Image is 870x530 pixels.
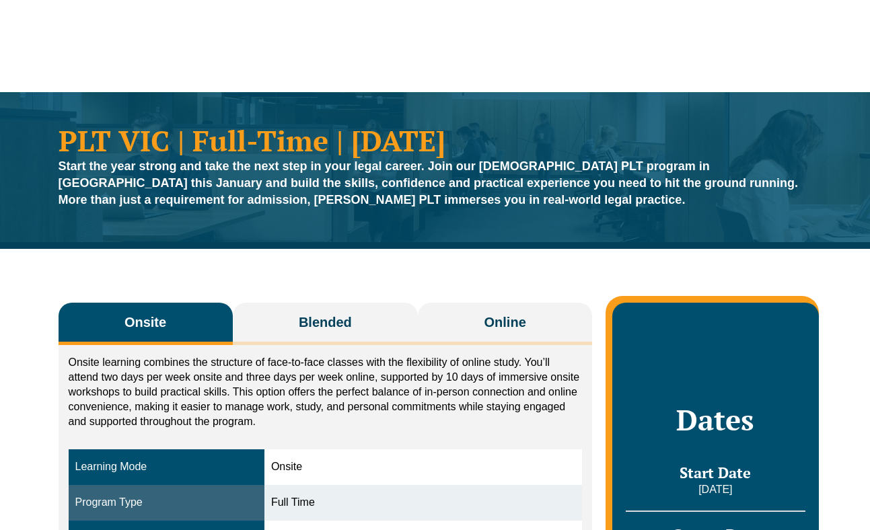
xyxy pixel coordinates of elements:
[271,495,575,510] div: Full Time
[626,403,805,437] h2: Dates
[75,495,258,510] div: Program Type
[124,313,166,332] span: Onsite
[626,482,805,497] p: [DATE]
[299,313,352,332] span: Blended
[59,126,812,155] h1: PLT VIC | Full-Time | [DATE]
[484,313,526,332] span: Online
[680,463,751,482] span: Start Date
[59,159,799,206] strong: Start the year strong and take the next step in your legal career. Join our [DEMOGRAPHIC_DATA] PL...
[75,459,258,475] div: Learning Mode
[69,355,583,429] p: Onsite learning combines the structure of face-to-face classes with the flexibility of online stu...
[271,459,575,475] div: Onsite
